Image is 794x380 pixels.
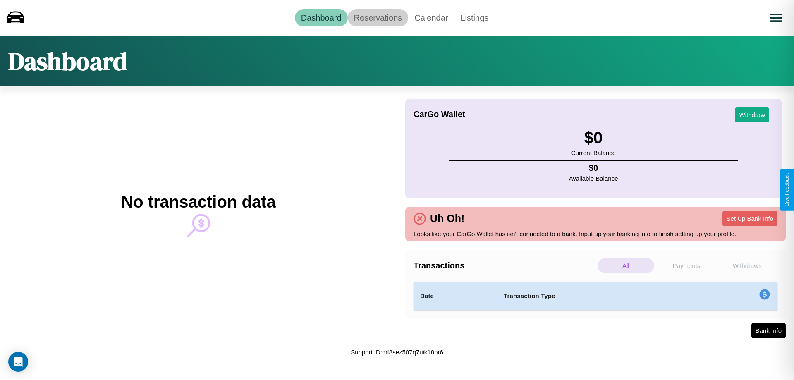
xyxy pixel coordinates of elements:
[414,261,595,270] h4: Transactions
[765,6,788,29] button: Open menu
[8,44,127,78] h1: Dashboard
[8,352,28,372] div: Open Intercom Messenger
[569,173,618,184] p: Available Balance
[751,323,786,338] button: Bank Info
[426,213,469,225] h4: Uh Oh!
[414,228,777,239] p: Looks like your CarGo Wallet has isn't connected to a bank. Input up your banking info to finish ...
[420,291,490,301] h4: Date
[121,193,275,211] h2: No transaction data
[414,282,777,311] table: simple table
[722,211,777,226] button: Set Up Bank Info
[454,9,495,26] a: Listings
[719,258,775,273] p: Withdraws
[351,347,443,358] p: Support ID: mf8sez507q7uik18pr6
[658,258,715,273] p: Payments
[784,173,790,207] div: Give Feedback
[414,110,465,119] h4: CarGo Wallet
[348,9,409,26] a: Reservations
[295,9,348,26] a: Dashboard
[569,163,618,173] h4: $ 0
[735,107,769,122] button: Withdraw
[571,129,616,147] h3: $ 0
[504,291,691,301] h4: Transaction Type
[571,147,616,158] p: Current Balance
[408,9,454,26] a: Calendar
[598,258,654,273] p: All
